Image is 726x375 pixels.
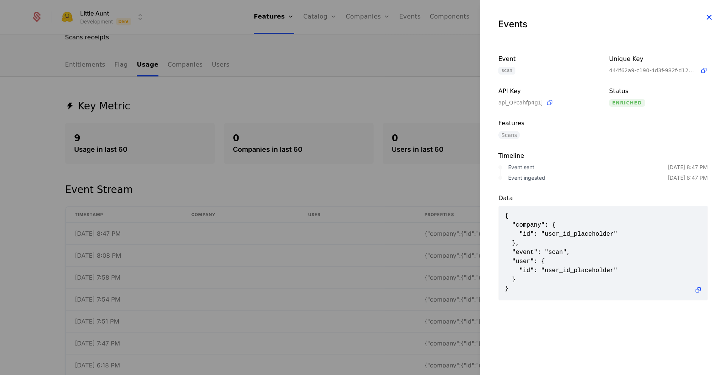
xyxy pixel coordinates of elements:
span: { "company": { "id": "user_id_placeholder" }, "event": "scan", "user": { "id": "user_id_placehold... [505,212,701,293]
div: Events [498,18,708,30]
div: [DATE] 8:47 PM [668,163,708,171]
span: 444f62a9-c190-4d3f-982f-d12da914f731 [609,67,697,74]
span: api_QPcahfp4g1j [498,99,543,106]
div: API Key [498,87,597,96]
div: Status [609,87,708,96]
div: Event [498,54,597,64]
span: Scans [498,131,520,139]
div: Event sent [508,163,668,171]
div: Event ingested [508,174,668,182]
div: Unique Key [609,54,708,64]
div: [DATE] 8:47 PM [668,174,708,182]
span: scan [498,67,515,75]
div: Features [498,119,597,128]
div: Timeline [498,151,708,160]
div: Data [498,194,708,203]
span: enriched [609,99,645,107]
